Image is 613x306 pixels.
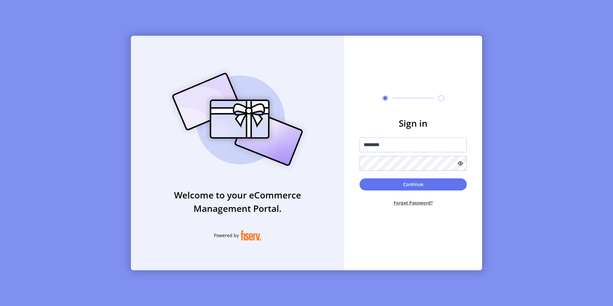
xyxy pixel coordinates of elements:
button: Forget Password? [359,194,467,211]
img: card_Illustration.svg [163,66,313,173]
span: Powered by [214,232,239,239]
h3: Welcome to your eCommerce Management Portal. [131,188,344,215]
h3: Sign in [359,116,467,130]
button: Continue [359,178,467,190]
